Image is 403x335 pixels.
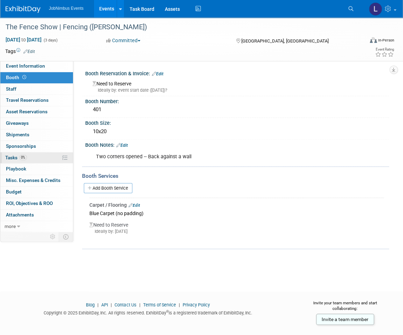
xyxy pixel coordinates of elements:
[85,118,389,127] div: Booth Size:
[6,120,29,126] span: Giveaways
[6,212,34,218] span: Attachments
[0,95,73,106] a: Travel Reservations
[6,86,16,92] span: Staff
[152,71,163,76] a: Edit
[6,166,26,172] span: Playbook
[369,2,382,16] img: Laly Matos
[93,87,384,93] div: Ideally by: event start date ([DATE])?
[5,155,27,160] span: Tasks
[6,189,22,195] span: Budget
[0,84,73,95] a: Staff
[378,38,394,43] div: In-Person
[85,96,389,105] div: Booth Number:
[89,218,384,240] div: Need to Reserve
[85,140,389,149] div: Booth Notes:
[0,72,73,83] a: Booth
[182,302,210,307] a: Privacy Policy
[6,97,49,103] span: Travel Reservations
[6,177,60,183] span: Misc. Expenses & Credits
[241,38,329,44] span: [GEOGRAPHIC_DATA], [GEOGRAPHIC_DATA]
[143,302,176,307] a: Terms of Service
[5,48,35,55] td: Tags
[84,183,132,193] a: Add Booth Service
[23,49,35,54] a: Edit
[334,36,394,47] div: Event Format
[0,152,73,163] a: Tasks0%
[104,37,143,44] button: Committed
[82,172,389,180] div: Booth Services
[59,232,73,241] td: Toggle Event Tabs
[89,228,384,235] div: Ideally by: [DATE]
[116,143,128,148] a: Edit
[21,75,28,80] span: Booth not reserved yet
[47,232,59,241] td: Personalize Event Tab Strip
[0,210,73,221] a: Attachments
[49,6,83,11] span: JobNimbus Events
[6,143,36,149] span: Sponsorships
[0,186,73,198] a: Budget
[0,163,73,175] a: Playbook
[0,106,73,117] a: Asset Reservations
[0,129,73,140] a: Shipments
[0,221,73,232] a: more
[166,310,168,313] sup: ®
[90,78,384,93] div: Need to Reserve
[91,150,328,164] div: Two corners opened -- Back against a wall
[115,302,136,307] a: Contact Us
[5,223,16,229] span: more
[0,175,73,186] a: Misc. Expenses & Credits
[301,300,389,316] div: Invite your team members and start collaborating:
[89,208,384,218] div: Blue Carpet (no padding)
[90,126,384,137] div: 10x20
[0,118,73,129] a: Giveaways
[0,141,73,152] a: Sponsorships
[316,314,374,325] a: Invite a team member
[6,63,45,69] span: Event Information
[43,38,58,43] span: (3 days)
[85,68,389,77] div: Booth Reservation & Invoice:
[6,109,47,114] span: Asset Reservations
[5,308,291,316] div: Copyright © 2025 ExhibitDay, Inc. All rights reserved. ExhibitDay is a registered trademark of Ex...
[129,203,140,208] a: Edit
[6,200,53,206] span: ROI, Objectives & ROO
[6,6,41,13] img: ExhibitDay
[89,201,384,208] div: Carpet / Flooring
[177,302,181,307] span: |
[101,302,108,307] a: API
[137,302,142,307] span: |
[6,75,28,80] span: Booth
[96,302,100,307] span: |
[0,61,73,72] a: Event Information
[90,104,384,115] div: 401
[19,155,27,160] span: 0%
[6,132,29,137] span: Shipments
[370,37,377,43] img: Format-Inperson.png
[86,302,95,307] a: Blog
[5,37,42,43] span: [DATE] [DATE]
[20,37,27,43] span: to
[0,198,73,209] a: ROI, Objectives & ROO
[375,48,394,51] div: Event Rating
[3,21,356,33] div: The Fence Show | Fencing ([PERSON_NAME])
[109,302,113,307] span: |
